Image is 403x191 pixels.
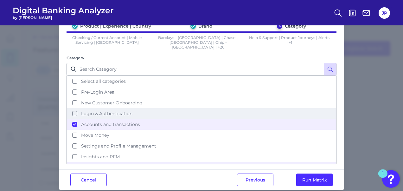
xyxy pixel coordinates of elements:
[13,6,114,15] span: Digital Banking Analyzer
[67,151,336,162] button: Insights and PFM
[67,63,336,76] input: Search Category
[382,170,400,188] button: Open Resource Center, 1 new notification
[67,141,336,151] button: Settings and Profile Management
[67,162,336,173] button: Alerts
[277,23,282,29] div: 3
[237,174,273,186] button: Previous
[80,23,151,29] div: Product | Experience | Country
[67,76,336,87] button: Select all categories
[81,111,132,116] span: Login & Authentication
[13,15,114,20] span: by [PERSON_NAME]
[67,130,336,141] button: Move Money
[67,108,336,119] button: Login & Authentication
[81,78,126,84] span: Select all categories
[158,35,239,49] p: Barclays - [GEOGRAPHIC_DATA] | Chase - [GEOGRAPHIC_DATA] | Chip - [GEOGRAPHIC_DATA] | +26
[249,35,330,49] p: Help & Support | Product Journeys | Alerts | +1
[81,122,140,127] span: Accounts and transactions
[381,174,384,182] div: 1
[70,174,107,186] button: Cancel
[67,97,336,108] button: New Customer Onboarding
[81,143,156,149] span: Settings and Profile Management
[198,23,213,29] div: Brand
[296,174,333,186] button: Run Matrix
[379,7,390,19] button: JP
[81,89,114,95] span: Pre-Login Area
[67,56,84,60] label: Category
[81,100,143,106] span: New Customer Onboarding
[81,132,109,138] span: Move Money
[67,35,148,49] p: Checking / Current Account | Mobile Servicing | [GEOGRAPHIC_DATA]
[67,119,336,130] button: Accounts and transactions
[67,87,336,97] button: Pre-Login Area
[285,23,306,29] div: Category
[81,154,120,160] span: Insights and PFM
